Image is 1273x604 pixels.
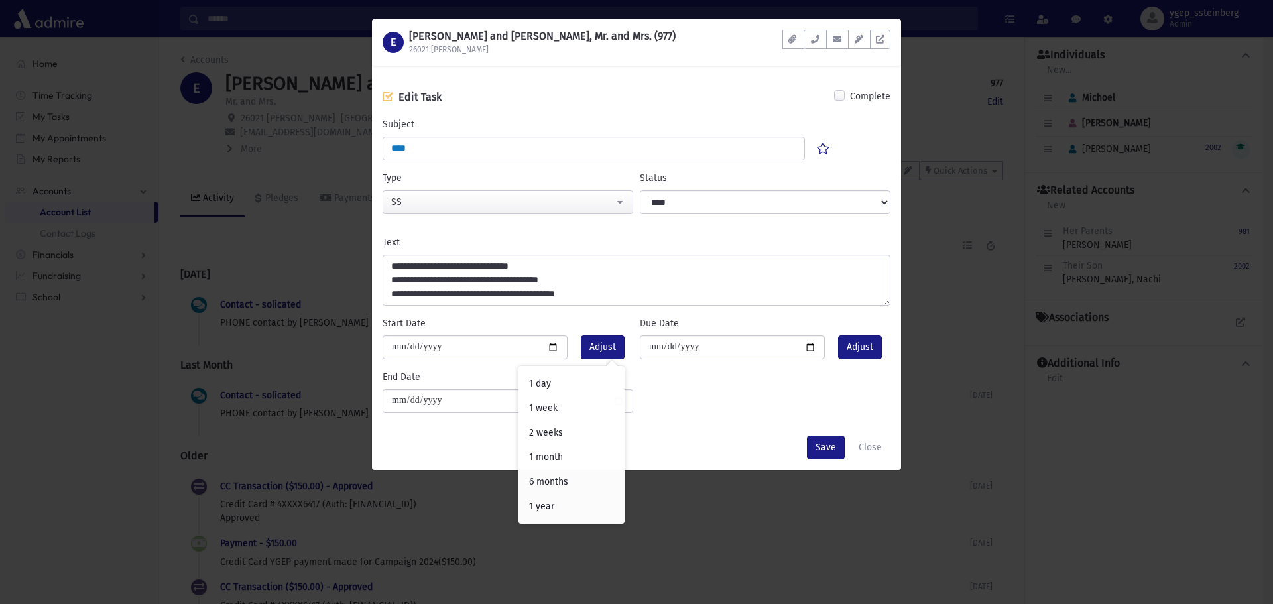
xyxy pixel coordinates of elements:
label: Complete [850,90,890,105]
button: SS [383,190,633,214]
h6: 26021 [PERSON_NAME] [409,45,676,54]
span: Adjust [847,340,873,354]
div: 1 day [518,371,625,396]
div: 1 month [518,445,625,469]
a: E [PERSON_NAME] and [PERSON_NAME], Mr. and Mrs. (977) 26021 [PERSON_NAME] [383,30,676,55]
div: 2 weeks [518,420,625,445]
button: Close [850,436,890,459]
button: Adjust [838,335,882,359]
label: End Date [383,370,420,384]
label: Type [383,171,402,185]
label: Due Date [640,316,679,330]
button: Email Templates [848,30,871,49]
button: Adjust [581,335,625,359]
div: 1 week [518,396,625,420]
span: Edit Task [398,91,442,103]
h1: [PERSON_NAME] and [PERSON_NAME], Mr. and Mrs. (977) [409,30,676,42]
div: 6 months [518,469,625,494]
div: SS [391,195,614,209]
label: Subject [383,117,414,131]
div: 1 year [518,494,625,518]
label: Status [640,171,667,185]
label: Text [383,235,400,249]
button: Save [807,436,845,459]
div: E [383,32,404,53]
label: Start Date [383,316,426,330]
span: Adjust [589,340,616,354]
